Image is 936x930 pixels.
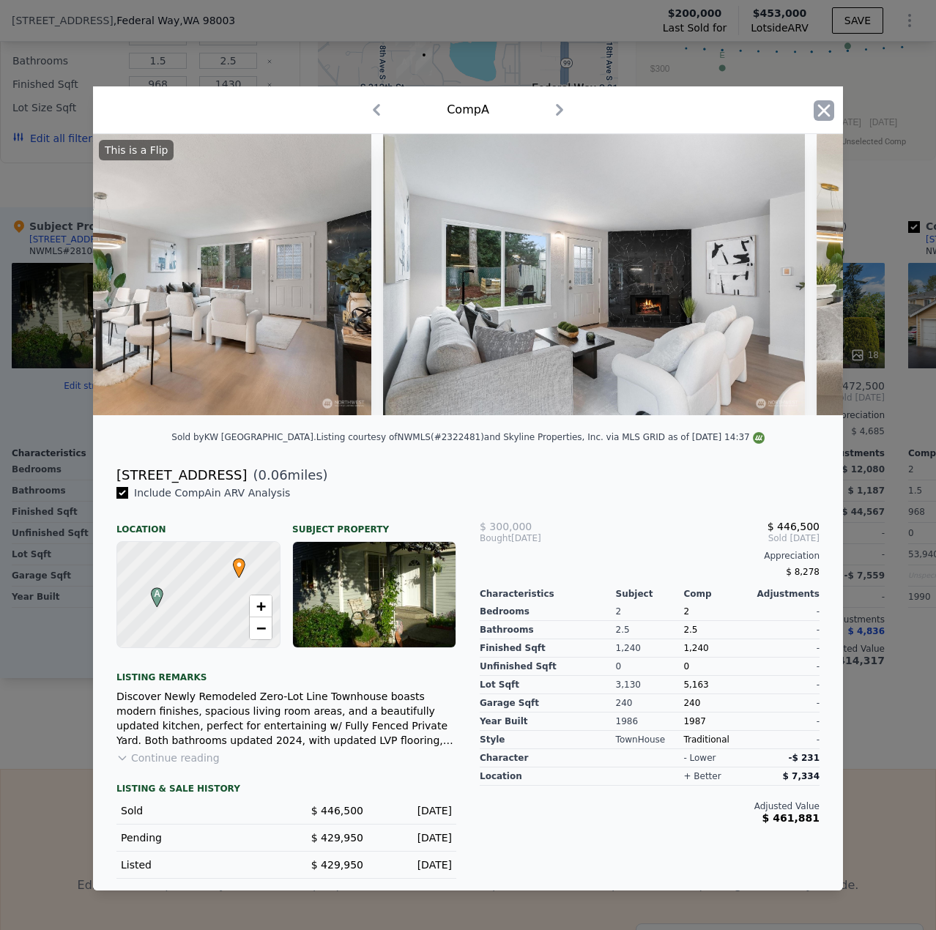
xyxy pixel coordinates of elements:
[762,812,820,824] span: $ 461,881
[593,532,820,544] span: Sold [DATE]
[229,558,238,567] div: •
[480,800,820,812] div: Adjusted Value
[116,689,456,748] div: Discover Newly Remodeled Zero-Lot Line Townhouse boasts modern finishes, spacious living room are...
[116,465,247,486] div: [STREET_ADDRESS]
[751,639,820,658] div: -
[480,658,616,676] div: Unfinished Sqft
[311,805,363,816] span: $ 446,500
[751,603,820,621] div: -
[480,603,616,621] div: Bedrooms
[616,731,684,749] div: TownHouse
[683,731,751,749] div: Traditional
[256,597,266,615] span: +
[480,588,616,600] div: Characteristics
[121,830,275,845] div: Pending
[683,588,751,600] div: Comp
[311,832,363,844] span: $ 429,950
[480,521,532,532] span: $ 300,000
[311,859,363,871] span: $ 429,950
[480,713,616,731] div: Year Built
[480,731,616,749] div: Style
[480,532,593,544] div: [DATE]
[683,713,751,731] div: 1987
[616,658,684,676] div: 0
[116,751,220,765] button: Continue reading
[250,595,272,617] a: Zoom in
[683,752,716,764] div: - lower
[683,606,689,617] span: 2
[751,588,820,600] div: Adjustments
[616,694,684,713] div: 240
[383,134,805,415] img: Property Img
[480,532,511,544] span: Bought
[116,783,456,797] div: LISTING & SALE HISTORY
[375,803,452,818] div: [DATE]
[683,661,689,672] span: 0
[116,660,456,683] div: Listing remarks
[751,731,820,749] div: -
[116,512,281,535] div: Location
[751,713,820,731] div: -
[751,694,820,713] div: -
[683,698,700,708] span: 240
[121,803,275,818] div: Sold
[247,465,327,486] span: ( miles)
[616,676,684,694] div: 3,130
[375,858,452,872] div: [DATE]
[683,680,708,690] span: 5,163
[447,101,489,119] div: Comp A
[250,617,272,639] a: Zoom out
[480,694,616,713] div: Garage Sqft
[616,621,684,639] div: 2.5
[292,512,456,535] div: Subject Property
[229,554,249,576] span: •
[683,621,751,639] div: 2.5
[316,432,765,442] div: Listing courtesy of NWMLS (#2322481) and Skyline Properties, Inc. via MLS GRID as of [DATE] 14:37
[480,767,616,786] div: location
[783,771,820,781] span: $ 7,334
[480,621,616,639] div: Bathrooms
[99,140,174,160] div: This is a Flip
[683,643,708,653] span: 1,240
[616,588,684,600] div: Subject
[788,753,820,763] span: -$ 231
[147,587,156,596] div: A
[786,567,820,577] span: $ 8,278
[480,639,616,658] div: Finished Sqft
[768,521,820,532] span: $ 446,500
[616,713,684,731] div: 1986
[480,749,616,767] div: character
[480,550,820,562] div: Appreciation
[751,621,820,639] div: -
[751,676,820,694] div: -
[751,658,820,676] div: -
[147,587,167,600] span: A
[683,770,721,782] div: + better
[171,432,316,442] div: Sold by KW [GEOGRAPHIC_DATA] .
[256,619,266,637] span: −
[616,603,684,621] div: 2
[128,487,296,499] span: Include Comp A in ARV Analysis
[480,676,616,694] div: Lot Sqft
[753,432,765,444] img: NWMLS Logo
[375,830,452,845] div: [DATE]
[121,858,275,872] div: Listed
[616,639,684,658] div: 1,240
[259,467,288,483] span: 0.06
